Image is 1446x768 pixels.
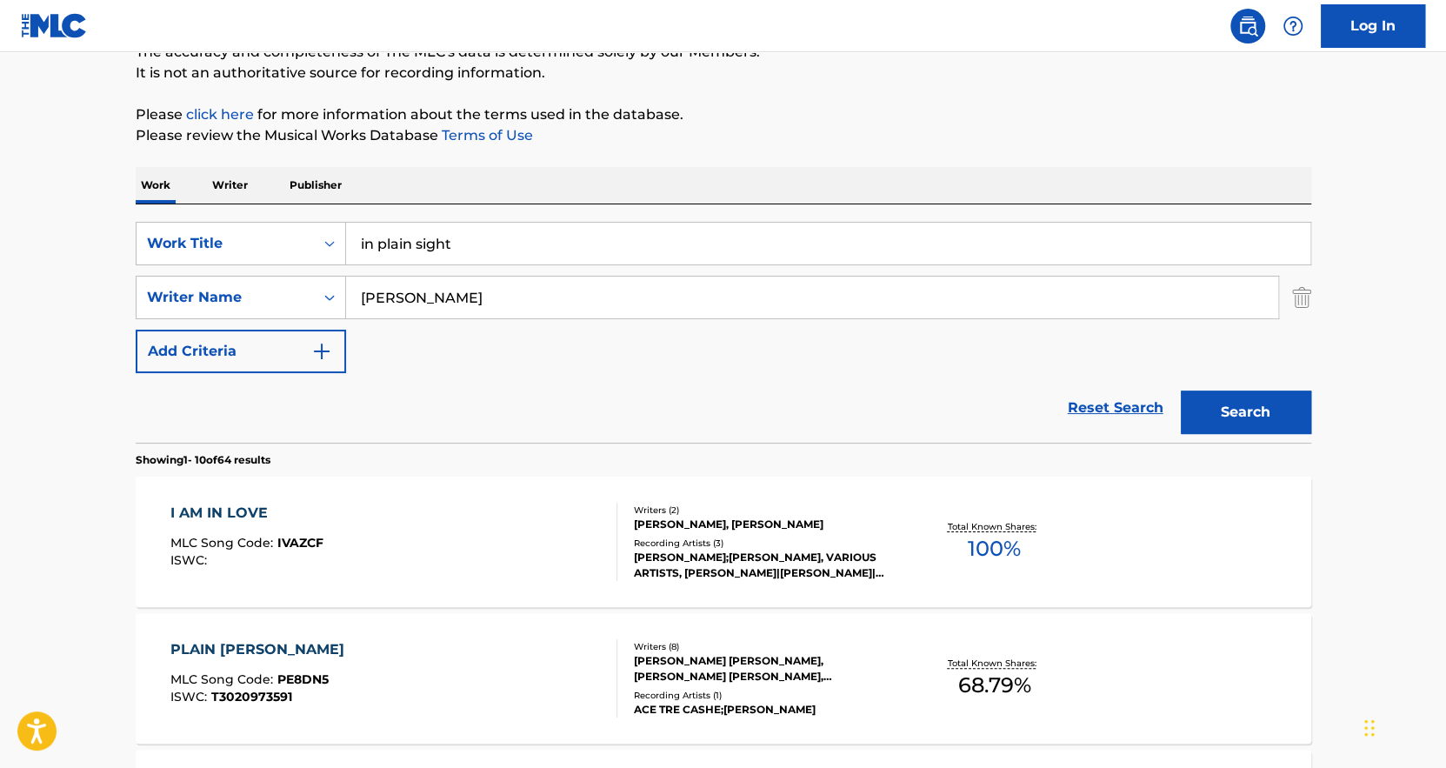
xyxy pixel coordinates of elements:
[1364,702,1375,754] div: Drag
[284,167,347,204] p: Publisher
[1237,16,1258,37] img: search
[968,533,1021,564] span: 100 %
[634,550,896,581] div: [PERSON_NAME];[PERSON_NAME], VARIOUS ARTISTS, [PERSON_NAME]|[PERSON_NAME]|[PERSON_NAME]
[1292,276,1311,319] img: Delete Criterion
[277,535,323,551] span: IVAZCF
[170,535,277,551] span: MLC Song Code :
[1359,685,1446,768] iframe: Chat Widget
[957,670,1030,701] span: 68.79 %
[170,503,323,524] div: I AM IN LOVE
[21,13,88,38] img: MLC Logo
[634,702,896,718] div: ACE TRE CASHE;[PERSON_NAME]
[186,106,254,123] a: click here
[948,520,1041,533] p: Total Known Shares:
[311,341,332,362] img: 9d2ae6d4665cec9f34b9.svg
[1276,9,1310,43] div: Help
[1230,9,1265,43] a: Public Search
[207,167,253,204] p: Writer
[211,689,292,705] span: T3020973591
[136,42,1311,63] p: The accuracy and completeness of The MLC's data is determined solely by our Members.
[948,657,1041,670] p: Total Known Shares:
[136,125,1311,146] p: Please review the Musical Works Database
[136,222,1311,443] form: Search Form
[136,104,1311,125] p: Please for more information about the terms used in the database.
[634,689,896,702] div: Recording Artists ( 1 )
[634,537,896,550] div: Recording Artists ( 3 )
[634,517,896,532] div: [PERSON_NAME], [PERSON_NAME]
[136,167,176,204] p: Work
[1181,391,1311,434] button: Search
[170,689,211,705] span: ISWC :
[136,63,1311,83] p: It is not an authoritative source for recording information.
[170,552,211,568] span: ISWC :
[634,653,896,685] div: [PERSON_NAME] [PERSON_NAME], [PERSON_NAME] [PERSON_NAME], [PERSON_NAME] [PERSON_NAME], [PERSON_NA...
[147,233,303,254] div: Work Title
[1321,4,1425,48] a: Log In
[277,671,329,687] span: PE8DN5
[136,477,1311,607] a: I AM IN LOVEMLC Song Code:IVAZCFISWC:Writers (2)[PERSON_NAME], [PERSON_NAME]Recording Artists (3)...
[438,127,533,144] a: Terms of Use
[147,287,303,308] div: Writer Name
[1283,16,1303,37] img: help
[170,671,277,687] span: MLC Song Code :
[170,639,353,660] div: PLAIN [PERSON_NAME]
[1059,389,1172,427] a: Reset Search
[136,330,346,373] button: Add Criteria
[634,504,896,517] div: Writers ( 2 )
[136,613,1311,744] a: PLAIN [PERSON_NAME]MLC Song Code:PE8DN5ISWC:T3020973591Writers (8)[PERSON_NAME] [PERSON_NAME], [P...
[136,452,270,468] p: Showing 1 - 10 of 64 results
[634,640,896,653] div: Writers ( 8 )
